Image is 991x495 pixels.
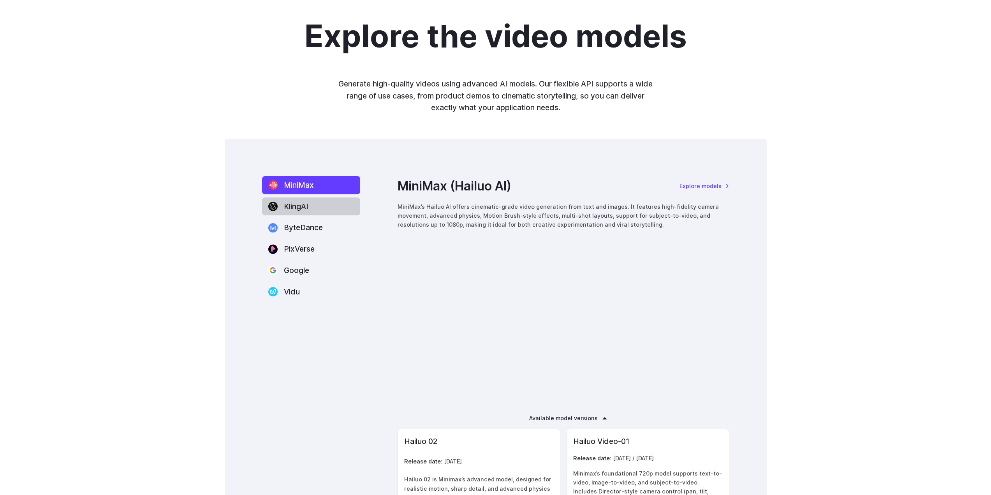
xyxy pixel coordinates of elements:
[573,455,610,462] strong: Release date
[404,435,554,447] h4: Hailuo 02
[404,457,554,466] p: : [DATE]
[305,19,687,53] h2: Explore the video models
[398,176,511,196] h3: MiniMax (Hailuo AI)
[573,435,723,447] h4: Hailuo Video‑01
[262,261,360,280] label: Google
[679,181,729,190] a: Explore models
[573,454,723,463] p: : [DATE] / [DATE]
[262,240,360,258] label: PixVerse
[334,78,658,114] p: Generate high-quality videos using advanced AI models. Our flexible API supports a wide range of ...
[262,197,360,216] label: KlingAI
[262,283,360,301] label: Vidu
[398,202,729,229] p: MiniMax’s Hailuo AI offers cinematic-grade video generation from text and images. It features hig...
[262,176,360,194] label: MiniMax
[404,458,441,465] strong: Release date
[529,414,598,423] summary: Available model versions
[262,218,360,237] label: ByteDance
